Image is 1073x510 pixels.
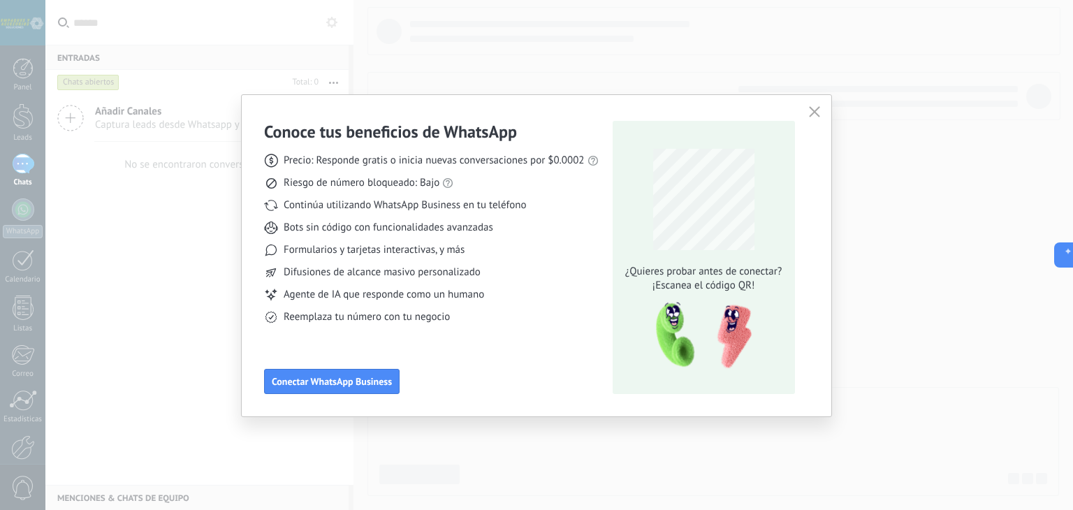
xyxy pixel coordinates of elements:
span: Agente de IA que responde como un humano [284,288,484,302]
span: Continúa utilizando WhatsApp Business en tu teléfono [284,198,526,212]
img: qr-pic-1x.png [644,298,754,373]
span: Precio: Responde gratis o inicia nuevas conversaciones por $0.0002 [284,154,585,168]
span: Reemplaza tu número con tu negocio [284,310,450,324]
h3: Conoce tus beneficios de WhatsApp [264,121,517,143]
span: Formularios y tarjetas interactivas, y más [284,243,465,257]
span: Bots sin código con funcionalidades avanzadas [284,221,493,235]
span: ¿Quieres probar antes de conectar? [621,265,786,279]
span: Difusiones de alcance masivo personalizado [284,265,481,279]
span: Conectar WhatsApp Business [272,377,392,386]
span: Riesgo de número bloqueado: Bajo [284,176,439,190]
button: Conectar WhatsApp Business [264,369,400,394]
span: ¡Escanea el código QR! [621,279,786,293]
